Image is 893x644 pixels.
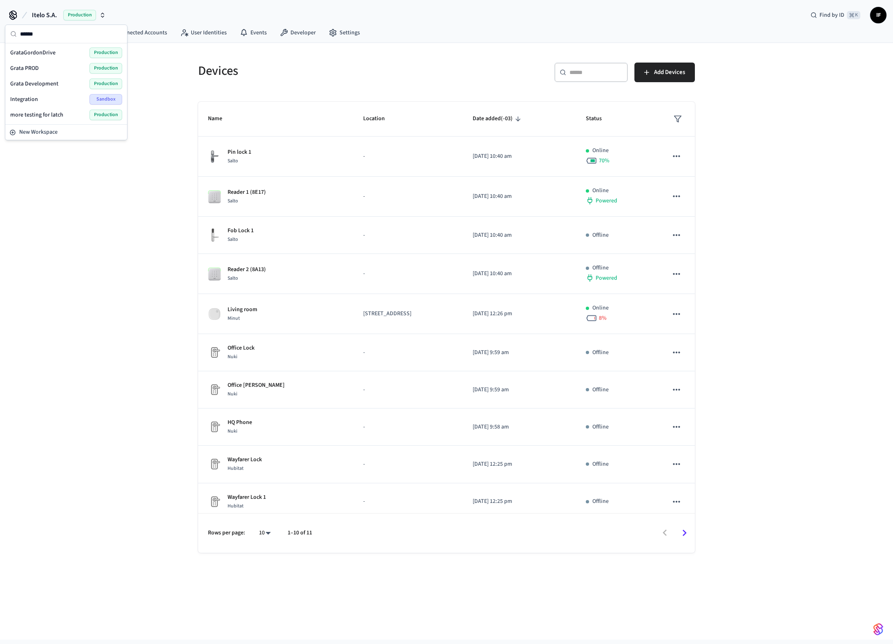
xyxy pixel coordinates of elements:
[10,49,56,57] span: GrataGordonDrive
[10,80,58,88] span: Grata Development
[228,227,254,235] p: Fob Lock 1
[228,157,238,164] span: Salto
[89,79,122,89] span: Production
[473,310,566,318] p: [DATE] 12:26 pm
[870,7,886,23] button: IF
[208,529,245,537] p: Rows per page:
[847,11,860,19] span: ⌘ K
[208,458,221,471] img: Placeholder Lock Image
[6,126,126,139] button: New Workspace
[89,94,122,105] span: Sandbox
[473,348,566,357] p: [DATE] 9:59 am
[228,493,266,502] p: Wayfarer Lock 1
[473,423,566,431] p: [DATE] 9:58 am
[208,267,221,280] img: salto_wallreader_pin
[363,386,453,394] p: -
[473,460,566,469] p: [DATE] 12:25 pm
[228,236,238,243] span: Salto
[363,460,453,469] p: -
[10,111,63,119] span: more testing for latch
[819,11,844,19] span: Find by ID
[592,497,609,506] p: Offline
[363,423,453,431] p: -
[100,25,174,40] a: Connected Accounts
[228,428,237,435] span: Nuki
[363,112,395,125] span: Location
[473,497,566,506] p: [DATE] 12:25 pm
[228,390,237,397] span: Nuki
[804,8,867,22] div: Find by ID⌘ K
[363,231,453,240] p: -
[228,418,252,427] p: HQ Phone
[596,197,617,205] span: Powered
[89,47,122,58] span: Production
[228,315,240,322] span: Minut
[228,148,251,157] p: Pin lock 1
[228,503,243,509] span: Hubitat
[198,63,442,79] h5: Devices
[873,623,883,636] img: SeamLogoGradient.69752ec5.svg
[228,353,237,360] span: Nuki
[592,186,609,195] p: Online
[288,529,312,537] p: 1–10 of 11
[233,25,273,40] a: Events
[89,63,122,74] span: Production
[473,192,566,201] p: [DATE] 10:40 am
[208,150,221,164] img: salto_escutcheon_pin
[473,231,566,240] p: [DATE] 10:40 am
[675,523,694,543] button: Go to next page
[363,310,453,318] p: [STREET_ADDRESS]
[228,381,285,390] p: Office [PERSON_NAME]
[473,269,566,278] p: [DATE] 10:40 am
[654,67,685,78] span: Add Devices
[255,527,275,539] div: 10
[228,265,266,274] p: Reader 2 (8A13)
[592,423,609,431] p: Offline
[63,10,96,20] span: Production
[228,456,262,464] p: Wayfarer Lock
[273,25,322,40] a: Developer
[5,43,127,124] div: Suggestions
[473,386,566,394] p: [DATE] 9:59 am
[228,188,266,197] p: Reader 1 (8E17)
[208,346,221,359] img: Placeholder Lock Image
[89,110,122,120] span: Production
[208,495,221,508] img: Placeholder Lock Image
[592,231,609,240] p: Offline
[322,25,366,40] a: Settings
[228,197,238,204] span: Salto
[592,264,609,272] p: Offline
[592,348,609,357] p: Offline
[363,348,453,357] p: -
[228,305,257,314] p: Living room
[586,112,612,125] span: Status
[208,307,221,321] img: Minut Sensor
[599,314,607,322] span: 8 %
[174,25,233,40] a: User Identities
[473,152,566,161] p: [DATE] 10:40 am
[592,146,609,155] p: Online
[592,460,609,469] p: Offline
[208,190,221,203] img: salto_wallreader_pin
[634,63,695,82] button: Add Devices
[208,383,221,396] img: Placeholder Lock Image
[208,112,233,125] span: Name
[228,344,255,352] p: Office Lock
[10,95,38,103] span: Integration
[32,10,57,20] span: Itelo S.A.
[363,269,453,278] p: -
[363,192,453,201] p: -
[208,228,221,242] img: salto_escutcheon
[473,112,523,125] span: Date added(-03)
[228,465,243,472] span: Hubitat
[596,274,617,282] span: Powered
[599,157,609,165] span: 70 %
[19,128,58,137] span: New Workspace
[228,275,238,282] span: Salto
[871,8,886,22] span: IF
[198,102,695,521] table: sticky table
[592,386,609,394] p: Offline
[363,497,453,506] p: -
[208,420,221,433] img: Placeholder Lock Image
[592,304,609,312] p: Online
